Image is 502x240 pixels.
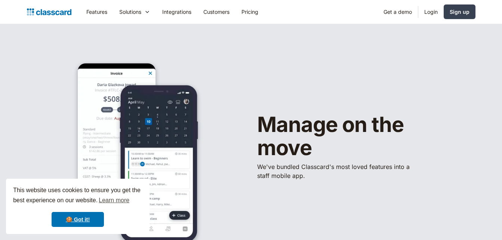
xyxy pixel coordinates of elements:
[98,195,130,206] a: learn more about cookies
[6,179,150,234] div: cookieconsent
[27,7,71,17] a: home
[418,3,444,20] a: Login
[257,113,452,159] h1: Manage on the move
[444,4,475,19] a: Sign up
[52,212,104,227] a: dismiss cookie message
[450,8,469,16] div: Sign up
[13,186,142,206] span: This website uses cookies to ensure you get the best experience on our website.
[80,3,113,20] a: Features
[235,3,264,20] a: Pricing
[156,3,197,20] a: Integrations
[378,3,418,20] a: Get a demo
[197,3,235,20] a: Customers
[119,8,141,16] div: Solutions
[257,162,414,180] p: We've bundled ​Classcard's most loved features into a staff mobile app.
[113,3,156,20] div: Solutions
